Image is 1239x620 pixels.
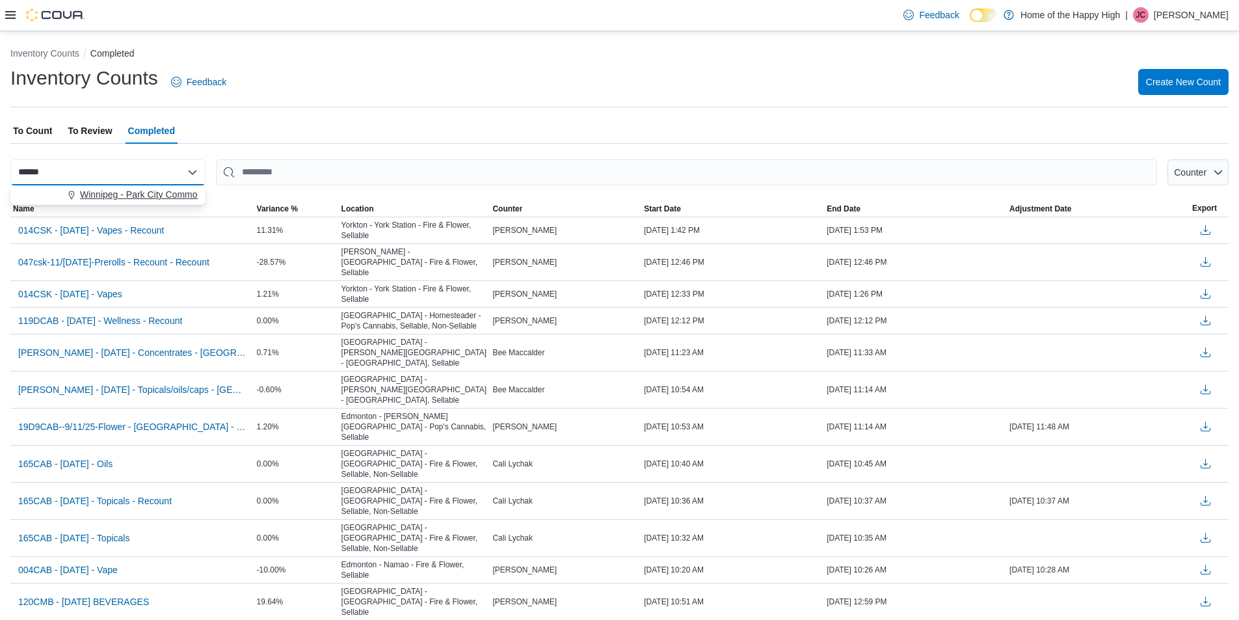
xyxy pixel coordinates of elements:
[13,592,154,612] button: 120CMB - [DATE] BEVERAGES
[254,254,339,270] div: -28.57%
[824,286,1007,302] div: [DATE] 1:26 PM
[1192,203,1217,213] span: Export
[257,204,298,214] span: Variance %
[1133,7,1149,23] div: Jeremy Colli
[827,204,860,214] span: End Date
[824,594,1007,610] div: [DATE] 12:59 PM
[18,457,113,470] span: 165CAB - [DATE] - Oils
[13,118,52,144] span: To Count
[492,565,557,575] span: [PERSON_NAME]
[13,380,252,399] button: [PERSON_NAME] - [DATE] - Topicals/oils/caps - [GEOGRAPHIC_DATA] - [PERSON_NAME][GEOGRAPHIC_DATA] ...
[13,343,252,362] button: [PERSON_NAME] - [DATE] - Concentrates - [GEOGRAPHIC_DATA] - [PERSON_NAME][GEOGRAPHIC_DATA] - [GEO...
[339,584,490,620] div: [GEOGRAPHIC_DATA] - [GEOGRAPHIC_DATA] - Fire & Flower, Sellable
[13,491,177,511] button: 165CAB - [DATE] - Topicals - Recount
[492,225,557,236] span: [PERSON_NAME]
[254,222,339,238] div: 11.31%
[254,456,339,472] div: 0.00%
[824,382,1007,398] div: [DATE] 11:14 AM
[26,8,85,21] img: Cova
[490,201,641,217] button: Counter
[492,257,557,267] span: [PERSON_NAME]
[254,345,339,360] div: 0.71%
[641,562,824,578] div: [DATE] 10:20 AM
[13,417,252,437] button: 19D9CAB--9/11/25-Flower - [GEOGRAPHIC_DATA] - [PERSON_NAME][GEOGRAPHIC_DATA] - Pop's Cannabis - R...
[18,595,149,608] span: 120CMB - [DATE] BEVERAGES
[824,493,1007,509] div: [DATE] 10:37 AM
[187,75,226,88] span: Feedback
[1167,159,1229,185] button: Counter
[254,201,339,217] button: Variance %
[1007,201,1190,217] button: Adjustment Date
[824,345,1007,360] div: [DATE] 11:33 AM
[18,288,122,301] span: 014CSK - [DATE] - Vapes
[641,493,824,509] div: [DATE] 10:36 AM
[254,594,339,610] div: 19.64%
[492,597,557,607] span: [PERSON_NAME]
[824,562,1007,578] div: [DATE] 10:26 AM
[1007,562,1190,578] div: [DATE] 10:28 AM
[824,419,1007,435] div: [DATE] 11:14 AM
[13,560,123,580] button: 004CAB - [DATE] - Vape
[13,284,127,304] button: 014CSK - [DATE] - Vapes
[339,371,490,408] div: [GEOGRAPHIC_DATA] - [PERSON_NAME][GEOGRAPHIC_DATA] - [GEOGRAPHIC_DATA], Sellable
[339,334,490,371] div: [GEOGRAPHIC_DATA] - [PERSON_NAME][GEOGRAPHIC_DATA] - [GEOGRAPHIC_DATA], Sellable
[18,383,246,396] span: [PERSON_NAME] - [DATE] - Topicals/oils/caps - [GEOGRAPHIC_DATA] - [PERSON_NAME][GEOGRAPHIC_DATA] ...
[970,8,997,22] input: Dark Mode
[18,563,118,576] span: 004CAB - [DATE] - Vape
[824,530,1007,546] div: [DATE] 10:35 AM
[13,252,215,272] button: 047csk-11/[DATE]-Prerolls - Recount - Recount
[1125,7,1128,23] p: |
[641,345,824,360] div: [DATE] 11:23 AM
[10,185,206,204] div: Choose from the following options
[919,8,959,21] span: Feedback
[339,217,490,243] div: Yorkton - York Station - Fire & Flower, Sellable
[1007,419,1190,435] div: [DATE] 11:48 AM
[492,422,557,432] span: [PERSON_NAME]
[339,446,490,482] div: [GEOGRAPHIC_DATA] - [GEOGRAPHIC_DATA] - Fire & Flower, Sellable, Non-Sellable
[339,308,490,334] div: [GEOGRAPHIC_DATA] - Homesteader - Pop's Cannabis, Sellable, Non-Sellable
[80,188,269,201] span: Winnipeg - Park City Commons - Fire & Flower
[254,493,339,509] div: 0.00%
[339,201,490,217] button: Location
[10,201,254,217] button: Name
[641,313,824,329] div: [DATE] 12:12 PM
[18,224,164,237] span: 014CSK - [DATE] - Vapes - Recount
[187,167,198,178] button: Close list of options
[18,314,182,327] span: 119DCAB - [DATE] - Wellness - Recount
[824,222,1007,238] div: [DATE] 1:53 PM
[254,419,339,435] div: 1.20%
[339,409,490,445] div: Edmonton - [PERSON_NAME][GEOGRAPHIC_DATA] - Pop's Cannabis, Sellable
[492,204,522,214] span: Counter
[13,311,187,330] button: 119DCAB - [DATE] - Wellness - Recount
[339,244,490,280] div: [PERSON_NAME] - [GEOGRAPHIC_DATA] - Fire & Flower, Sellable
[644,204,681,214] span: Start Date
[1138,69,1229,95] button: Create New Count
[18,494,172,507] span: 165CAB - [DATE] - Topicals - Recount
[18,532,129,545] span: 165CAB - [DATE] - Topicals
[10,47,1229,62] nav: An example of EuiBreadcrumbs
[641,201,824,217] button: Start Date
[254,382,339,398] div: -0.60%
[254,530,339,546] div: 0.00%
[1009,204,1071,214] span: Adjustment Date
[824,254,1007,270] div: [DATE] 12:46 PM
[339,483,490,519] div: [GEOGRAPHIC_DATA] - [GEOGRAPHIC_DATA] - Fire & Flower, Sellable, Non-Sellable
[10,48,79,59] button: Inventory Counts
[641,382,824,398] div: [DATE] 10:54 AM
[339,281,490,307] div: Yorkton - York Station - Fire & Flower, Sellable
[128,118,175,144] span: Completed
[13,221,169,240] button: 014CSK - [DATE] - Vapes - Recount
[13,454,118,474] button: 165CAB - [DATE] - Oils
[824,313,1007,329] div: [DATE] 12:12 PM
[1136,7,1146,23] span: JC
[641,530,824,546] div: [DATE] 10:32 AM
[341,204,374,214] span: Location
[13,204,34,214] span: Name
[18,420,246,433] span: 19D9CAB--9/11/25-Flower - [GEOGRAPHIC_DATA] - [PERSON_NAME][GEOGRAPHIC_DATA] - Pop's Cannabis - R...
[641,222,824,238] div: [DATE] 1:42 PM
[492,347,544,358] span: Bee Maccalder
[254,286,339,302] div: 1.21%
[90,48,135,59] button: Completed
[68,118,112,144] span: To Review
